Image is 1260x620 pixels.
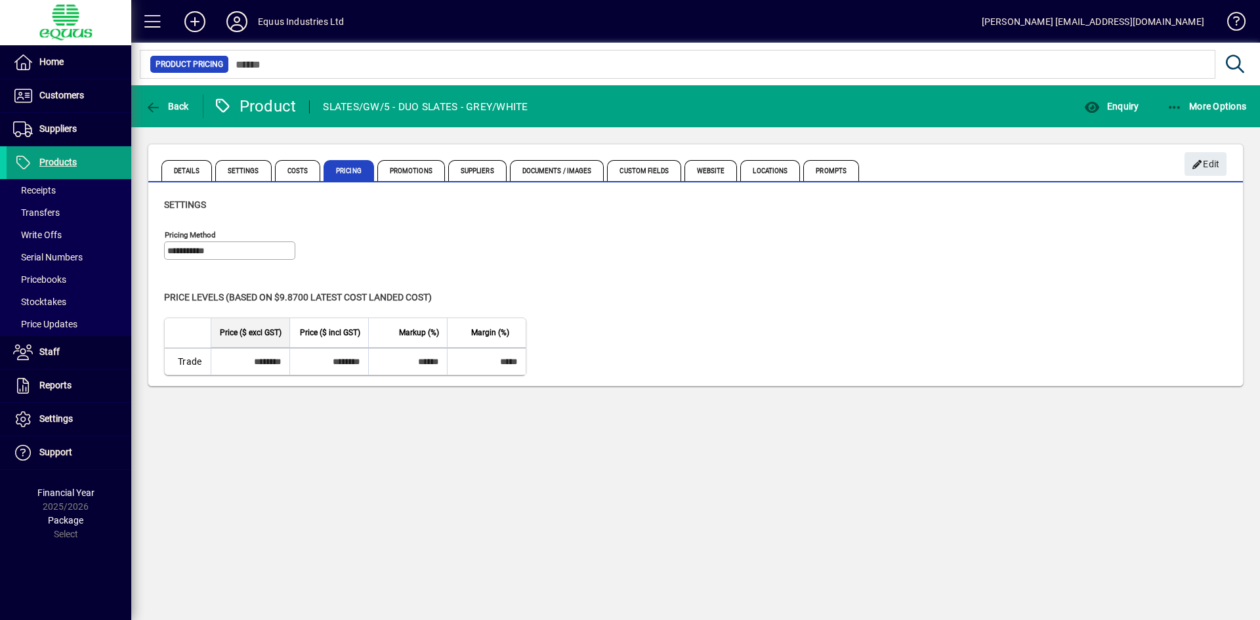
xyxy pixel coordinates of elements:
[7,436,131,469] a: Support
[324,160,374,181] span: Pricing
[7,246,131,268] a: Serial Numbers
[982,11,1204,32] div: [PERSON_NAME] [EMAIL_ADDRESS][DOMAIN_NAME]
[39,157,77,167] span: Products
[213,96,297,117] div: Product
[39,380,72,390] span: Reports
[220,325,282,340] span: Price ($ excl GST)
[39,56,64,67] span: Home
[48,515,83,526] span: Package
[7,336,131,369] a: Staff
[1217,3,1244,45] a: Knowledge Base
[258,11,345,32] div: Equus Industries Ltd
[607,160,681,181] span: Custom Fields
[803,160,859,181] span: Prompts
[39,413,73,424] span: Settings
[399,325,439,340] span: Markup (%)
[131,94,203,118] app-page-header-button: Back
[13,185,56,196] span: Receipts
[7,224,131,246] a: Write Offs
[161,160,212,181] span: Details
[13,274,66,285] span: Pricebooks
[13,252,83,262] span: Serial Numbers
[39,447,72,457] span: Support
[300,325,360,340] span: Price ($ incl GST)
[142,94,192,118] button: Back
[510,160,604,181] span: Documents / Images
[39,123,77,134] span: Suppliers
[275,160,321,181] span: Costs
[7,403,131,436] a: Settings
[1081,94,1142,118] button: Enquiry
[7,179,131,201] a: Receipts
[216,10,258,33] button: Profile
[7,268,131,291] a: Pricebooks
[7,313,131,335] a: Price Updates
[377,160,445,181] span: Promotions
[39,90,84,100] span: Customers
[1167,101,1247,112] span: More Options
[13,319,77,329] span: Price Updates
[7,113,131,146] a: Suppliers
[13,230,62,240] span: Write Offs
[323,96,528,117] div: SLATES/GW/5 - DUO SLATES - GREY/WHITE
[215,160,272,181] span: Settings
[448,160,507,181] span: Suppliers
[1164,94,1250,118] button: More Options
[165,348,211,375] td: Trade
[164,292,432,302] span: Price levels (based on $9.8700 Latest cost landed cost)
[1185,152,1227,176] button: Edit
[174,10,216,33] button: Add
[145,101,189,112] span: Back
[7,369,131,402] a: Reports
[7,46,131,79] a: Home
[1084,101,1139,112] span: Enquiry
[1192,154,1220,175] span: Edit
[471,325,509,340] span: Margin (%)
[165,230,216,239] mat-label: Pricing method
[740,160,800,181] span: Locations
[164,199,206,210] span: Settings
[7,79,131,112] a: Customers
[13,207,60,218] span: Transfers
[39,346,60,357] span: Staff
[13,297,66,307] span: Stocktakes
[7,201,131,224] a: Transfers
[684,160,738,181] span: Website
[37,487,94,498] span: Financial Year
[156,58,223,71] span: Product Pricing
[7,291,131,313] a: Stocktakes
